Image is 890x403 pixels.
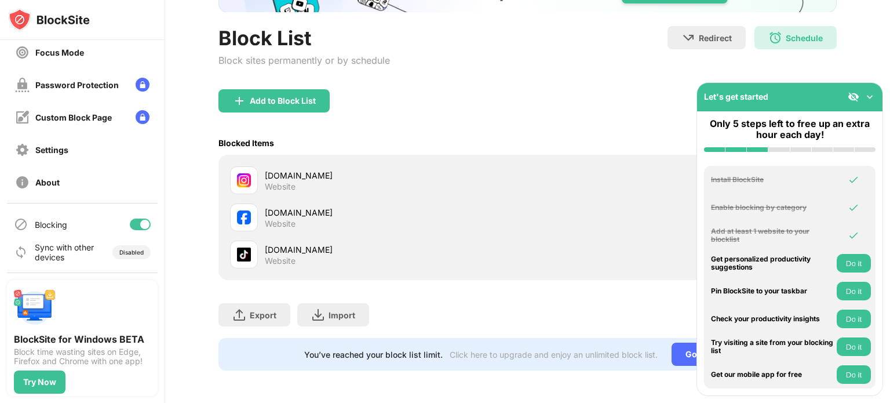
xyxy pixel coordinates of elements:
div: Schedule [786,33,823,43]
div: [DOMAIN_NAME] [265,206,527,219]
div: Get our mobile app for free [711,371,834,379]
div: Redirect [699,33,732,43]
div: Let's get started [704,92,768,101]
div: Blocked Items [218,138,274,148]
div: [DOMAIN_NAME] [265,169,527,181]
img: favicons [237,210,251,224]
img: omni-check.svg [848,174,859,186]
div: Password Protection [35,80,119,90]
div: Try visiting a site from your blocking list [711,339,834,355]
img: focus-off.svg [15,45,30,60]
div: Export [250,310,276,320]
img: eye-not-visible.svg [848,91,859,103]
img: lock-menu.svg [136,78,149,92]
img: blocking-icon.svg [14,217,28,231]
div: Block sites permanently or by schedule [218,55,390,66]
div: Settings [35,145,68,155]
div: Only 5 steps left to free up an extra hour each day! [704,118,876,140]
img: customize-block-page-off.svg [15,110,30,125]
div: Website [265,219,296,229]
div: Custom Block Page [35,112,112,122]
img: favicons [237,173,251,187]
div: Focus Mode [35,48,84,57]
div: Block time wasting sites on Edge, Firefox and Chrome with one app! [14,347,151,366]
button: Do it [837,254,871,273]
div: Add at least 1 website to your blocklist [711,227,834,244]
div: Disabled [119,249,144,256]
div: Import [329,310,355,320]
div: Click here to upgrade and enjoy an unlimited block list. [450,350,658,360]
img: lock-menu.svg [136,110,149,124]
img: omni-check.svg [848,202,859,213]
img: password-protection-off.svg [15,78,30,92]
div: Website [265,256,296,266]
img: logo-blocksite.svg [8,8,90,31]
div: BlockSite for Windows BETA [14,333,151,345]
img: push-desktop.svg [14,287,56,329]
button: Do it [837,310,871,328]
div: Try Now [23,377,56,387]
div: Sync with other devices [35,242,94,262]
div: Website [265,181,296,192]
div: Blocking [35,220,67,230]
div: About [35,177,60,187]
div: Get personalized productivity suggestions [711,255,834,272]
div: Pin BlockSite to your taskbar [711,287,834,295]
div: Go Unlimited [672,343,751,366]
img: favicons [237,248,251,262]
img: omni-check.svg [848,230,859,241]
div: Block List [218,26,390,50]
button: Do it [837,282,871,300]
div: You’ve reached your block list limit. [304,350,443,360]
img: about-off.svg [15,175,30,190]
img: omni-setup-toggle.svg [864,91,876,103]
button: Do it [837,365,871,384]
button: Do it [837,337,871,356]
div: Check your productivity insights [711,315,834,323]
div: Enable blocking by category [711,204,834,212]
img: settings-off.svg [15,143,30,157]
div: Install BlockSite [711,176,834,184]
div: [DOMAIN_NAME] [265,244,527,256]
div: Add to Block List [250,96,316,106]
img: sync-icon.svg [14,245,28,259]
